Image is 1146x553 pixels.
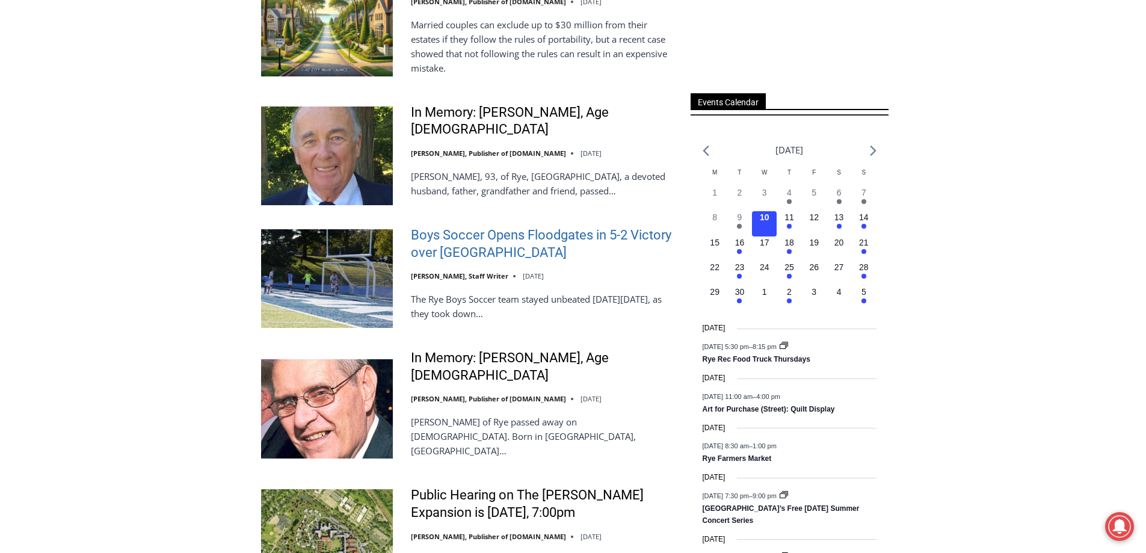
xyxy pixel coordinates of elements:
[802,211,827,236] button: 12
[851,261,876,286] button: 28 Has events
[777,187,801,211] button: 4 Has events
[703,236,727,261] button: 15
[784,212,794,222] time: 11
[411,394,566,403] a: [PERSON_NAME], Publisher of [DOMAIN_NAME]
[775,142,803,158] li: [DATE]
[727,236,752,261] button: 16 Has events
[760,262,769,272] time: 24
[727,211,752,236] button: 9 Has events
[851,187,876,211] button: 7 Has events
[756,392,780,400] span: 4:00 pm
[738,169,741,176] span: T
[727,286,752,310] button: 30 Has events
[691,93,766,110] span: Events Calendar
[703,342,778,350] time: –
[859,238,869,247] time: 21
[712,212,717,222] time: 8
[851,211,876,236] button: 14 Has events
[787,298,792,303] em: Has events
[703,145,709,156] a: Previous month
[710,238,719,247] time: 15
[809,262,819,272] time: 26
[710,287,719,297] time: 29
[703,422,725,434] time: [DATE]
[827,211,851,236] button: 13 Has events
[703,211,727,236] button: 8
[777,286,801,310] button: 2 Has events
[861,274,866,279] em: Has events
[861,188,866,197] time: 7
[703,392,753,400] span: [DATE] 11:00 am
[738,188,742,197] time: 2
[735,262,745,272] time: 23
[703,168,727,187] div: Monday
[737,274,742,279] em: Has events
[411,149,566,158] a: [PERSON_NAME], Publisher of [DOMAIN_NAME]
[777,236,801,261] button: 18 Has events
[727,168,752,187] div: Tuesday
[703,472,725,483] time: [DATE]
[760,238,769,247] time: 17
[411,350,675,384] a: In Memory: [PERSON_NAME], Age [DEMOGRAPHIC_DATA]
[802,286,827,310] button: 3
[411,104,675,138] a: In Memory: [PERSON_NAME], Age [DEMOGRAPHIC_DATA]
[752,286,777,310] button: 1
[760,212,769,222] time: 10
[411,532,566,541] a: [PERSON_NAME], Publisher of [DOMAIN_NAME]
[851,286,876,310] button: 5 Has events
[851,236,876,261] button: 21 Has events
[752,168,777,187] div: Wednesday
[411,487,675,521] a: Public Hearing on The [PERSON_NAME] Expansion is [DATE], 7:00pm
[762,188,767,197] time: 3
[834,262,844,272] time: 27
[809,238,819,247] time: 19
[261,107,393,205] img: In Memory: Richard Allen Hynson, Age 93
[827,286,851,310] button: 4
[703,286,727,310] button: 29
[753,342,777,350] span: 8:15 pm
[859,262,869,272] time: 28
[812,287,816,297] time: 3
[861,169,866,176] span: S
[703,261,727,286] button: 22
[861,287,866,297] time: 5
[752,187,777,211] button: 3
[752,261,777,286] button: 24
[703,372,725,384] time: [DATE]
[581,532,602,541] time: [DATE]
[787,249,792,254] em: Has events
[735,238,745,247] time: 16
[523,271,544,280] time: [DATE]
[837,169,841,176] span: S
[703,492,778,499] time: –
[861,249,866,254] em: Has events
[837,188,842,197] time: 6
[802,261,827,286] button: 26
[752,236,777,261] button: 17
[703,442,749,450] span: [DATE] 8:30 am
[727,187,752,211] button: 2
[703,534,725,545] time: [DATE]
[837,199,842,204] em: Has events
[870,145,876,156] a: Next month
[812,188,816,197] time: 5
[762,287,767,297] time: 1
[787,199,792,204] em: Has events
[411,227,675,261] a: Boys Soccer Opens Floodgates in 5-2 Victory over [GEOGRAPHIC_DATA]
[703,454,772,464] a: Rye Farmers Market
[802,236,827,261] button: 19
[777,211,801,236] button: 11 Has events
[827,261,851,286] button: 27
[703,442,777,450] time: –
[710,262,719,272] time: 22
[787,274,792,279] em: Has events
[787,169,791,176] span: T
[261,359,393,458] img: In Memory: Donald J. Demas, Age 90
[802,187,827,211] button: 5
[261,229,393,328] img: Boys Soccer Opens Floodgates in 5-2 Victory over Westlake
[735,287,745,297] time: 30
[411,271,508,280] a: [PERSON_NAME], Staff Writer
[411,415,675,458] p: [PERSON_NAME] of Rye passed away on [DEMOGRAPHIC_DATA]. Born in [GEOGRAPHIC_DATA], [GEOGRAPHIC_DA...
[703,323,725,334] time: [DATE]
[753,442,777,450] span: 1:00 pm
